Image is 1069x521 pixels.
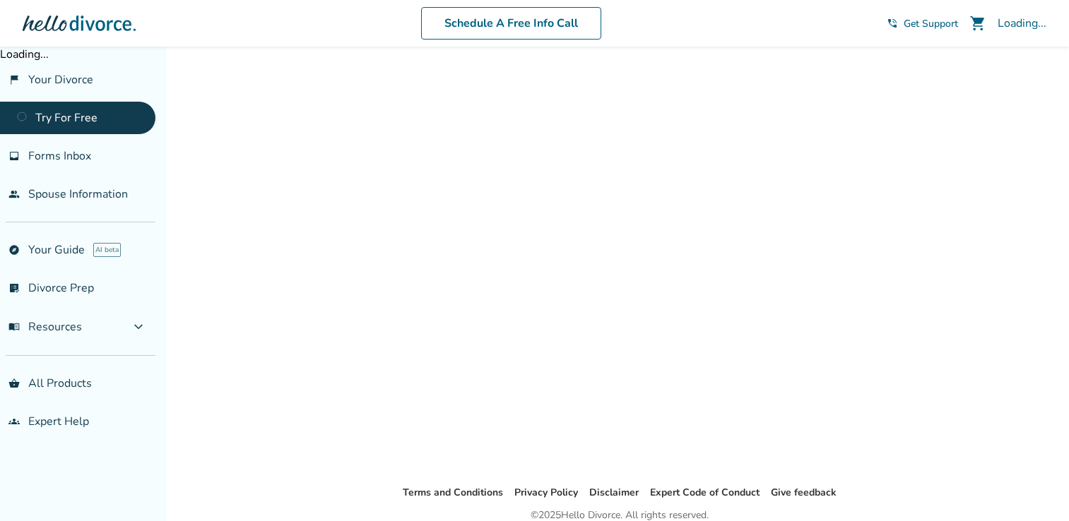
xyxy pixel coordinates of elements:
[887,18,898,29] span: phone_in_talk
[28,148,91,164] span: Forms Inbox
[8,319,82,335] span: Resources
[8,74,20,85] span: flag_2
[8,416,20,427] span: groups
[650,486,760,499] a: Expert Code of Conduct
[8,188,20,200] span: people
[8,282,20,294] span: list_alt_check
[93,243,121,257] span: AI beta
[403,486,503,499] a: Terms and Conditions
[589,484,639,501] li: Disclaimer
[969,15,986,32] span: shopping_cart
[8,244,20,256] span: explore
[8,321,20,333] span: menu_book
[514,486,578,499] a: Privacy Policy
[8,378,20,389] span: shopping_basket
[771,484,837,501] li: Give feedback
[887,17,958,30] a: phone_in_talkGet Support
[421,7,601,40] a: Schedule A Free Info Call
[904,17,958,30] span: Get Support
[8,150,20,162] span: inbox
[998,16,1046,31] div: Loading...
[130,318,147,335] span: expand_more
